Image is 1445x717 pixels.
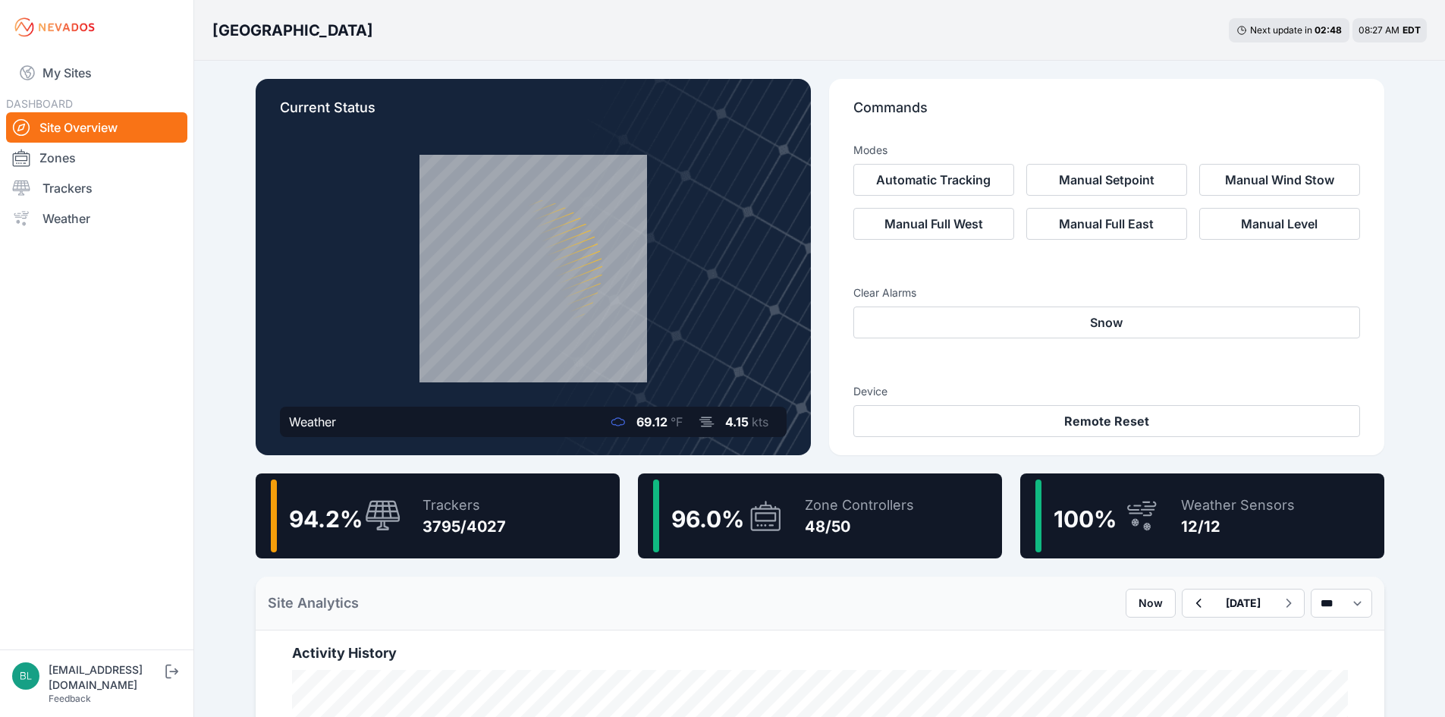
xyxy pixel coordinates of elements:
[12,662,39,690] img: blippencott@invenergy.com
[289,505,363,533] span: 94.2 %
[1026,164,1187,196] button: Manual Setpoint
[638,473,1002,558] a: 96.0%Zone Controllers48/50
[853,307,1360,338] button: Snow
[1315,24,1342,36] div: 02 : 48
[1126,589,1176,618] button: Now
[636,414,668,429] span: 69.12
[423,516,506,537] div: 3795/4027
[853,164,1014,196] button: Automatic Tracking
[212,11,373,50] nav: Breadcrumb
[1250,24,1312,36] span: Next update in
[6,143,187,173] a: Zones
[6,203,187,234] a: Weather
[853,384,1360,399] h3: Device
[1181,495,1295,516] div: Weather Sensors
[725,414,749,429] span: 4.15
[1214,590,1273,617] button: [DATE]
[1359,24,1399,36] span: 08:27 AM
[6,55,187,91] a: My Sites
[805,495,914,516] div: Zone Controllers
[6,97,73,110] span: DASHBOARD
[853,97,1360,131] p: Commands
[6,173,187,203] a: Trackers
[853,208,1014,240] button: Manual Full West
[268,593,359,614] h2: Site Analytics
[49,693,91,704] a: Feedback
[292,643,1348,664] h2: Activity History
[671,414,683,429] span: °F
[6,112,187,143] a: Site Overview
[423,495,506,516] div: Trackers
[853,143,887,158] h3: Modes
[12,15,97,39] img: Nevados
[49,662,162,693] div: [EMAIL_ADDRESS][DOMAIN_NAME]
[853,405,1360,437] button: Remote Reset
[212,20,373,41] h3: [GEOGRAPHIC_DATA]
[1181,516,1295,537] div: 12/12
[1020,473,1384,558] a: 100%Weather Sensors12/12
[752,414,768,429] span: kts
[805,516,914,537] div: 48/50
[1403,24,1421,36] span: EDT
[1026,208,1187,240] button: Manual Full East
[1199,164,1360,196] button: Manual Wind Stow
[1054,505,1117,533] span: 100 %
[289,413,336,431] div: Weather
[1199,208,1360,240] button: Manual Level
[280,97,787,131] p: Current Status
[671,505,744,533] span: 96.0 %
[256,473,620,558] a: 94.2%Trackers3795/4027
[853,285,1360,300] h3: Clear Alarms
